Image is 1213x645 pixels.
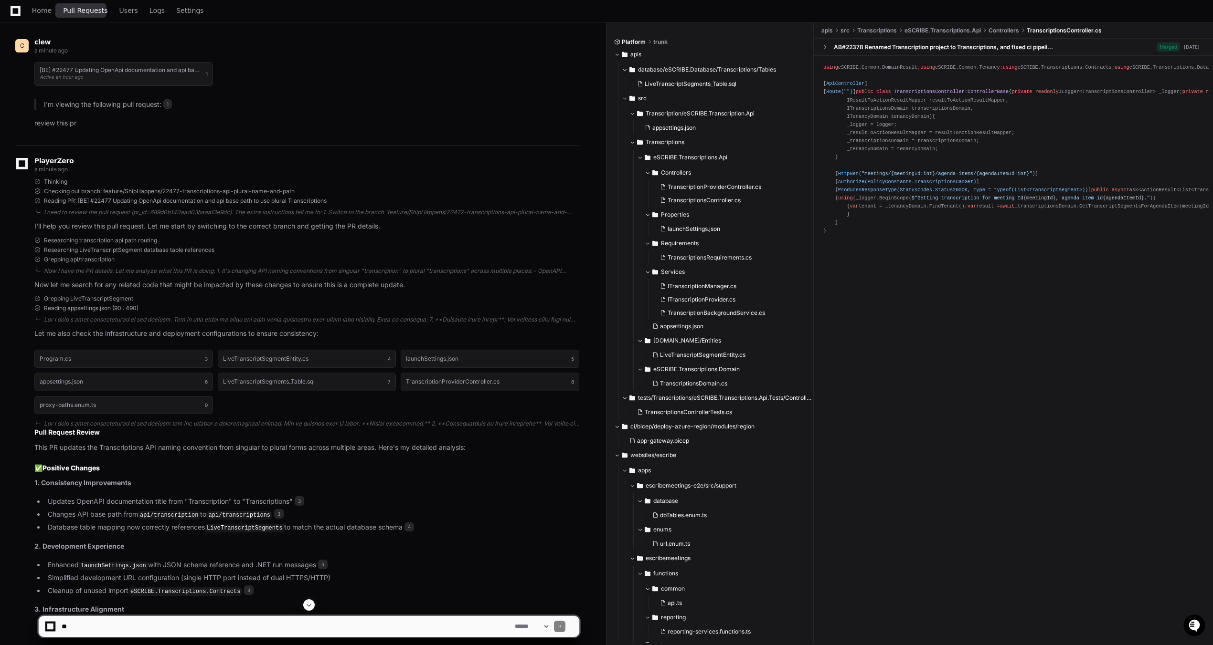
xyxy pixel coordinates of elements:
[838,179,977,185] span: Authorize(PolicyConstants.TranscriptionsCanGet)
[645,495,650,507] svg: Directory
[653,497,678,505] span: database
[649,320,809,333] button: appsettings.json
[40,74,83,80] span: Active an hour ago
[629,106,814,121] button: Transcription/eSCRIBE.Transcription.Api
[637,552,643,564] svg: Directory
[637,566,807,581] button: functions
[645,236,814,251] button: Requirements
[63,8,107,13] span: Pull Requests
[894,89,965,94] span: TranscriptionsController
[40,356,71,362] h1: Program.cs
[629,64,635,75] svg: Directory
[649,537,801,551] button: url.enum.ts
[1035,89,1059,94] span: readonly
[638,467,651,474] span: apps
[34,47,67,54] span: a minute ago
[614,419,807,434] button: ci/bicep/deploy-azure-region/modules/region
[45,585,579,597] li: Cleanup of unused import
[622,390,814,406] button: tests/Transcriptions/eSCRIBE.Transcriptions.Api.Tests/Controllers
[646,110,755,117] span: Transcription/eSCRIBE.Transcription.Api
[406,356,458,362] h1: launchSettings.json
[45,509,579,520] li: Changes API base path from to
[653,526,671,533] span: enums
[1023,195,1056,201] span: {meetingId}
[44,178,67,186] span: Thinking
[637,333,814,348] button: [DOMAIN_NAME]/Entities
[404,522,414,532] span: 4
[244,585,254,595] span: 3
[622,91,814,106] button: src
[630,451,676,459] span: websites/escribe
[34,158,74,164] span: PlayerZero
[904,27,981,34] span: eSCRIBE.Transcriptions.Api
[1112,187,1127,193] span: async
[637,108,643,119] svg: Directory
[44,256,115,263] span: Grepping api/transcription
[645,581,807,596] button: common
[629,478,807,493] button: escribemeetings-e2e/src/support
[40,379,83,385] h1: appsettings.json
[856,89,873,94] span: public
[34,38,51,46] span: clew
[834,43,1053,51] div: AB#22378 Renamed Transcription project to Transcriptions, and fixed ci pipeli...
[637,522,807,537] button: enums
[401,350,579,368] button: launchSettings.json5
[652,266,658,278] svg: Directory
[920,64,935,70] span: using
[162,74,174,85] button: Start new chat
[660,351,745,359] span: LiveTranscriptSegmentEntity.cs
[205,524,284,532] code: LiveTranscriptSegments
[660,511,707,519] span: dbTables.enum.ts
[661,169,691,177] span: Controllers
[633,77,809,91] button: LiveTranscriptSegments_Table.sql
[876,89,891,94] span: class
[176,8,203,13] span: Settings
[661,268,685,276] span: Services
[34,221,579,232] p: I'll help you review this pull request. Let me start by switching to the correct branch and getti...
[34,442,579,453] p: This PR updates the Transcriptions API naming convention from singular to plural forms across mul...
[629,135,814,150] button: Transcriptions
[1027,27,1102,34] span: TranscriptionsController.cs
[406,379,500,385] h1: TranscriptionProviderController.cs
[656,306,809,320] button: TranscriptionBackgroundService.cs
[645,165,814,180] button: Controllers
[645,568,650,579] svg: Directory
[641,121,809,135] button: appsettings.json
[34,118,579,129] p: review this pr
[653,337,721,344] span: [DOMAIN_NAME]/Entities
[388,378,391,385] span: 7
[649,509,801,522] button: dbTables.enum.ts
[45,572,579,583] li: Simplified development URL configuration (single HTTP port instead of dual HTTPS/HTTP)
[841,27,850,34] span: src
[34,62,213,86] button: [BE] #22477 Updating OpenApi documentation and api base path to use plural TranscriptionsActive a...
[223,356,309,362] h1: LiveTranscriptSegmentEntity.cs
[630,423,755,430] span: ci/bicep/deploy-azure-region/modules/region
[295,496,304,506] span: 3
[119,8,138,13] span: Users
[626,434,801,447] button: app-gateway.bicep
[638,394,814,402] span: tests/Transcriptions/eSCRIBE.Transcriptions.Api.Tests/Controllers
[989,27,1019,34] span: Controllers
[1011,89,1032,94] span: private
[660,380,727,387] span: TranscriptionsDomain.cs
[652,238,658,249] svg: Directory
[205,401,208,409] span: 9
[95,100,116,107] span: Pylon
[67,100,116,107] a: Powered byPylon
[656,280,809,293] button: ITranscriptionManager.cs
[645,207,814,222] button: Properties
[668,254,752,261] span: TranscriptionsRequirements.cs
[138,511,200,520] code: api/transcription
[45,522,579,533] li: Database table mapping now correctly references to match the actual database schema
[34,479,131,487] strong: 1. Consistency Improvements
[205,378,208,385] span: 6
[34,280,579,291] p: Now let me search for any related code that might be impacted by these changes to ensure this is ...
[844,89,850,94] span: ""
[652,583,658,594] svg: Directory
[638,66,776,73] span: database/eSCRIBE.Database/Transcriptions/Tables
[614,447,807,463] button: websites/escribe
[638,94,647,102] span: src
[205,355,208,363] span: 3
[652,167,658,178] svg: Directory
